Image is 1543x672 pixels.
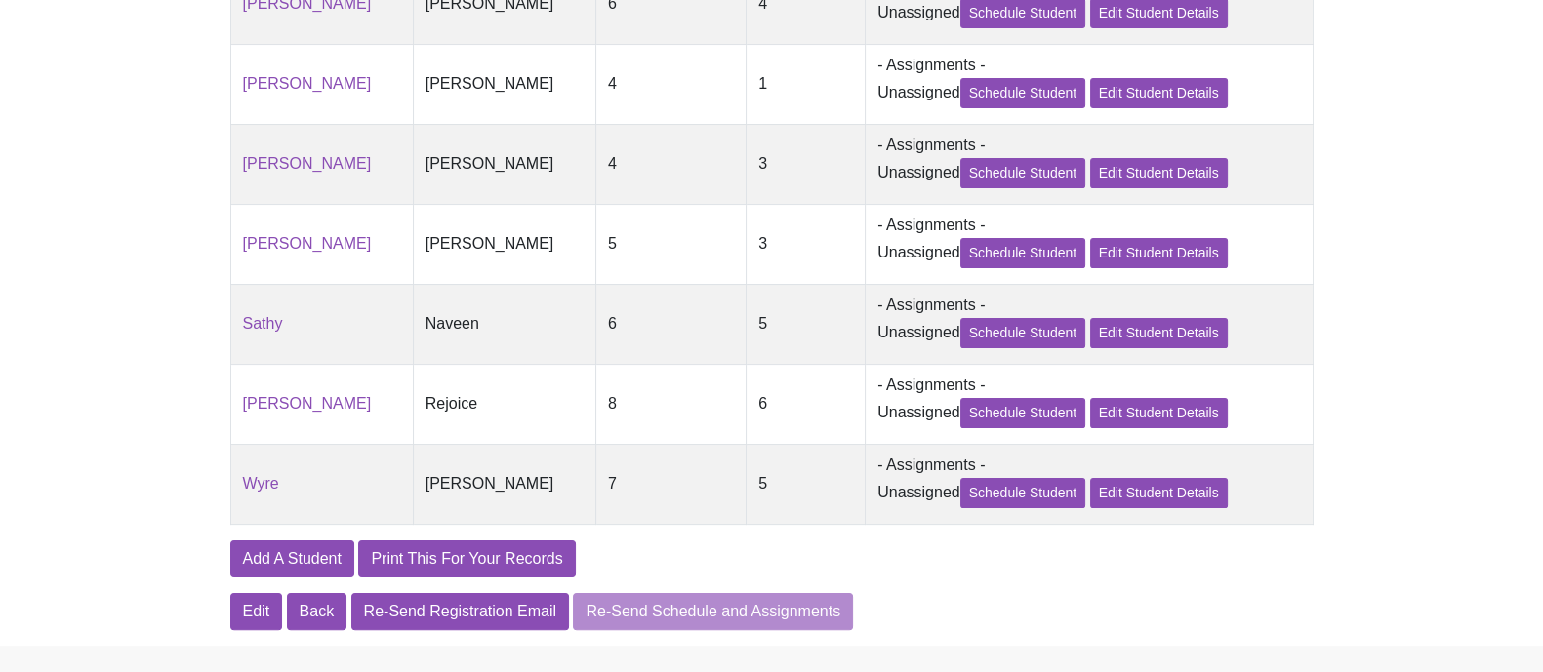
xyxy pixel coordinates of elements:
td: [PERSON_NAME] [413,44,595,124]
a: Edit Student Details [1090,478,1228,508]
td: - Assignments - Unassigned [866,444,1313,524]
a: Edit Student Details [1090,158,1228,188]
a: Sathy [243,315,283,332]
td: [PERSON_NAME] [413,204,595,284]
td: - Assignments - Unassigned [866,124,1313,204]
td: [PERSON_NAME] [413,124,595,204]
a: Edit Student Details [1090,318,1228,348]
a: Edit Student Details [1090,238,1228,268]
td: 4 [595,44,746,124]
td: 1 [747,44,866,124]
td: [PERSON_NAME] [413,444,595,524]
a: [PERSON_NAME] [243,75,372,92]
a: Re-Send Registration Email [351,593,569,630]
td: 5 [747,284,866,364]
a: [PERSON_NAME] [243,395,372,412]
td: 6 [747,364,866,444]
a: Print This For Your Records [358,540,575,577]
td: - Assignments - Unassigned [866,364,1313,444]
td: 7 [595,444,746,524]
a: [PERSON_NAME] [243,155,372,172]
td: 8 [595,364,746,444]
a: Schedule Student [960,478,1086,508]
a: Schedule Student [960,398,1086,428]
a: Schedule Student [960,318,1086,348]
a: Add A Student [230,540,354,577]
td: - Assignments - Unassigned [866,204,1313,284]
td: - Assignments - Unassigned [866,284,1313,364]
td: 4 [595,124,746,204]
td: 5 [595,204,746,284]
a: Schedule Student [960,238,1086,268]
a: Wyre [243,475,279,492]
a: Edit Student Details [1090,78,1228,108]
a: Schedule Student [960,158,1086,188]
td: Rejoice [413,364,595,444]
td: 3 [747,124,866,204]
td: 6 [595,284,746,364]
button: Re-Send Schedule and Assignments [573,593,853,630]
a: Schedule Student [960,78,1086,108]
a: Edit Student Details [1090,398,1228,428]
td: 5 [747,444,866,524]
td: Naveen [413,284,595,364]
td: 3 [747,204,866,284]
td: - Assignments - Unassigned [866,44,1313,124]
a: Back [287,593,347,630]
a: [PERSON_NAME] [243,235,372,252]
a: Edit [230,593,283,630]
